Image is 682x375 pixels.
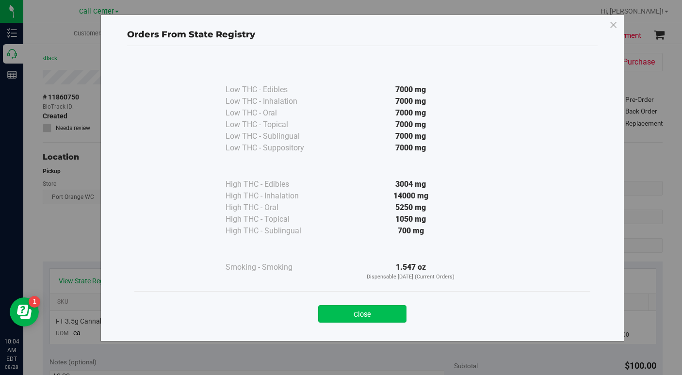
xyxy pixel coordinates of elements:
div: 3004 mg [323,179,499,190]
div: Low THC - Inhalation [226,96,323,107]
div: 7000 mg [323,130,499,142]
div: Low THC - Topical [226,119,323,130]
div: Low THC - Suppository [226,142,323,154]
button: Close [318,305,406,323]
div: 7000 mg [323,96,499,107]
div: High THC - Sublingual [226,225,323,237]
div: Low THC - Edibles [226,84,323,96]
p: Dispensable [DATE] (Current Orders) [323,273,499,281]
div: High THC - Inhalation [226,190,323,202]
div: High THC - Oral [226,202,323,213]
div: 7000 mg [323,142,499,154]
div: Low THC - Sublingual [226,130,323,142]
div: 1050 mg [323,213,499,225]
div: 7000 mg [323,84,499,96]
div: 1.547 oz [323,261,499,281]
div: High THC - Edibles [226,179,323,190]
div: Low THC - Oral [226,107,323,119]
iframe: Resource center [10,297,39,326]
div: Smoking - Smoking [226,261,323,273]
iframe: Resource center unread badge [29,296,40,308]
div: 5250 mg [323,202,499,213]
div: 7000 mg [323,119,499,130]
div: 14000 mg [323,190,499,202]
div: 700 mg [323,225,499,237]
span: Orders From State Registry [127,29,255,40]
div: High THC - Topical [226,213,323,225]
div: 7000 mg [323,107,499,119]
